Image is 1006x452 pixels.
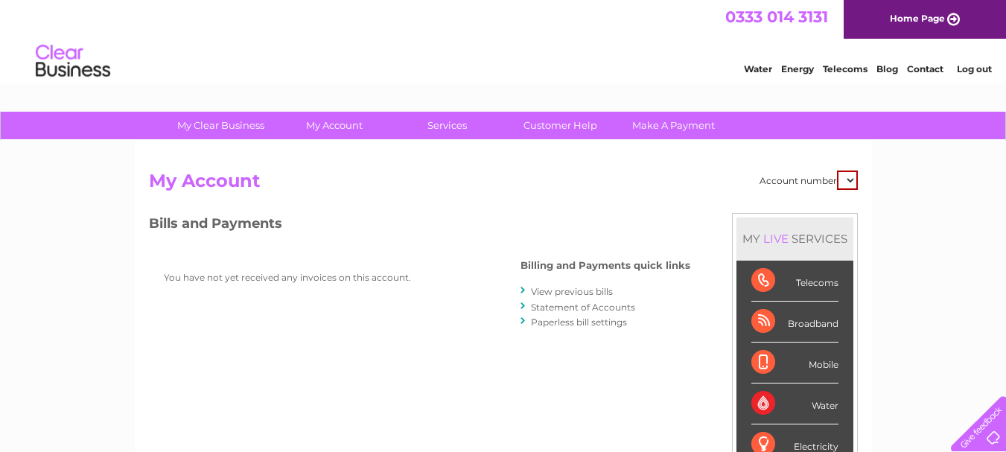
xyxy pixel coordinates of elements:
div: MY SERVICES [736,217,853,260]
h4: Billing and Payments quick links [520,260,690,271]
h3: Bills and Payments [149,213,690,239]
a: View previous bills [531,286,613,297]
a: Make A Payment [612,112,735,139]
div: Account number [760,171,858,190]
a: Customer Help [499,112,622,139]
div: LIVE [760,232,792,246]
a: My Account [273,112,395,139]
a: Statement of Accounts [531,302,635,313]
img: logo.png [35,39,111,84]
a: Log out [957,63,992,74]
a: Paperless bill settings [531,316,627,328]
a: Energy [781,63,814,74]
a: Contact [907,63,943,74]
p: You have not yet received any invoices on this account. [164,270,462,284]
div: Telecoms [751,261,838,302]
div: Clear Business is a trading name of Verastar Limited (registered in [GEOGRAPHIC_DATA] No. 3667643... [152,8,856,72]
div: Mobile [751,343,838,383]
h2: My Account [149,171,858,199]
div: Water [751,383,838,424]
a: Telecoms [823,63,867,74]
a: Blog [876,63,898,74]
a: Water [744,63,772,74]
div: Broadband [751,302,838,343]
a: My Clear Business [159,112,282,139]
a: Services [386,112,509,139]
a: 0333 014 3131 [725,7,828,26]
